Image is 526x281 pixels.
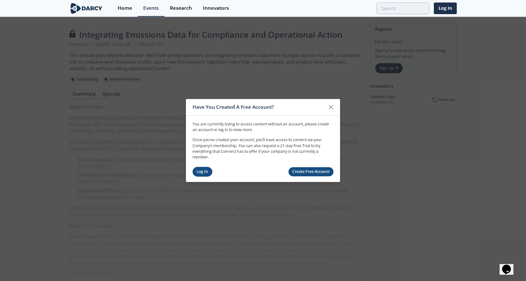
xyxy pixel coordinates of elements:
[193,121,333,133] p: You are currently trying to access content without an account, please create an account or log in...
[288,167,334,176] a: Create Free Account
[193,137,333,160] p: Once you’ve created your account, you’ll have access to content via your Company’s membership. Yo...
[500,256,520,275] iframe: chat widget
[193,167,212,177] a: Log In
[434,3,457,14] a: Log In
[170,6,192,11] div: Research
[203,6,229,11] div: Innovators
[118,6,132,11] div: Home
[143,6,159,11] div: Events
[377,3,429,14] input: Advanced Search
[69,3,104,14] img: logo-wide.svg
[193,101,325,113] div: Have You Created A Free Account?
